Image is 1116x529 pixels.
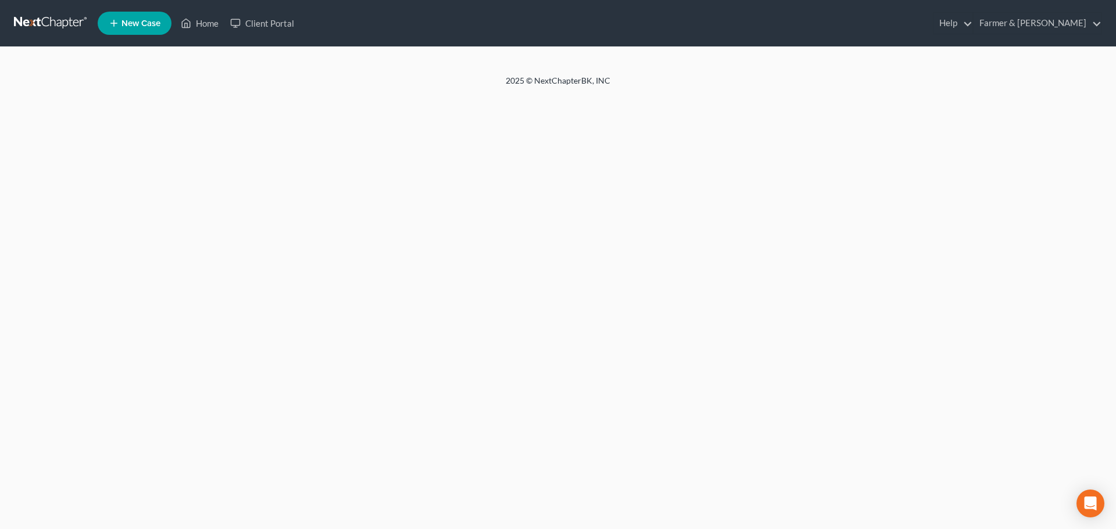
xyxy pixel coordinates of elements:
a: Client Portal [224,13,300,34]
a: Farmer & [PERSON_NAME] [974,13,1101,34]
new-legal-case-button: New Case [98,12,171,35]
div: Open Intercom Messenger [1076,490,1104,517]
div: 2025 © NextChapterBK, INC [227,75,889,96]
a: Help [933,13,972,34]
a: Home [175,13,224,34]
